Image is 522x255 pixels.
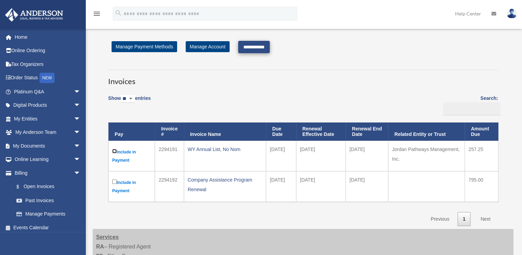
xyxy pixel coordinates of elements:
[5,57,91,71] a: Tax Organizers
[346,141,388,171] td: [DATE]
[93,10,101,18] i: menu
[5,85,91,98] a: Platinum Q&Aarrow_drop_down
[5,30,91,44] a: Home
[5,221,91,234] a: Events Calendar
[112,179,117,184] input: Include in Payment
[112,149,117,153] input: Include in Payment
[266,141,296,171] td: [DATE]
[465,171,498,202] td: 795.00
[5,98,91,112] a: Digital Productsarrow_drop_down
[426,212,454,226] a: Previous
[108,70,498,87] h3: Invoices
[441,94,498,115] label: Search:
[465,123,498,141] th: Amount Due: activate to sort column ascending
[507,9,517,19] img: User Pic
[74,153,88,167] span: arrow_drop_down
[74,112,88,126] span: arrow_drop_down
[155,141,184,171] td: 2294191
[346,171,388,202] td: [DATE]
[96,234,119,240] strong: Services
[388,141,465,171] td: Jordan Pathways Management, Inc.
[74,166,88,180] span: arrow_drop_down
[5,126,91,139] a: My Anderson Teamarrow_drop_down
[188,144,263,154] div: WY Annual List, No Nom
[112,148,151,164] label: Include in Payment
[457,212,471,226] a: 1
[346,123,388,141] th: Renewal End Date: activate to sort column ascending
[443,102,500,115] input: Search:
[296,171,346,202] td: [DATE]
[39,73,55,83] div: NEW
[184,123,266,141] th: Invoice Name: activate to sort column ascending
[266,123,296,141] th: Due Date: activate to sort column ascending
[388,123,465,141] th: Related Entity or Trust: activate to sort column ascending
[475,212,496,226] a: Next
[121,95,135,103] select: Showentries
[10,180,84,194] a: $Open Invoices
[5,139,91,153] a: My Documentsarrow_drop_down
[155,171,184,202] td: 2294192
[93,12,101,18] a: menu
[465,141,498,171] td: 257.25
[186,41,230,52] a: Manage Account
[296,141,346,171] td: [DATE]
[108,94,151,110] label: Show entries
[74,139,88,153] span: arrow_drop_down
[5,153,91,166] a: Online Learningarrow_drop_down
[5,44,91,58] a: Online Ordering
[10,207,88,221] a: Manage Payments
[155,123,184,141] th: Invoice #: activate to sort column ascending
[188,175,263,194] div: Company Assistance Program Renewal
[5,71,91,85] a: Order StatusNEW
[74,98,88,113] span: arrow_drop_down
[74,85,88,99] span: arrow_drop_down
[115,9,122,17] i: search
[74,126,88,140] span: arrow_drop_down
[296,123,346,141] th: Renewal Effective Date: activate to sort column ascending
[112,41,177,52] a: Manage Payment Methods
[112,178,151,195] label: Include in Payment
[5,166,88,180] a: Billingarrow_drop_down
[96,244,104,250] strong: RA
[108,123,155,141] th: Pay: activate to sort column descending
[20,183,24,191] span: $
[5,112,91,126] a: My Entitiesarrow_drop_down
[10,194,88,207] a: Past Invoices
[266,171,296,202] td: [DATE]
[3,8,65,22] img: Anderson Advisors Platinum Portal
